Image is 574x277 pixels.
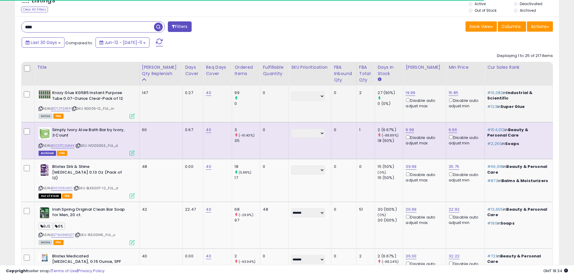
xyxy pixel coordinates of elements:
div: SKU Prioritization [291,64,329,71]
a: 26.99 [406,206,416,212]
span: #123 [487,104,497,109]
a: 36.00 [406,253,416,259]
label: Out of Stock [475,8,497,13]
span: FBA [53,114,64,119]
b: Blistex Medicated [MEDICAL_DATA], 0.15 Ounce, SPF 15, Hydrating, Pack of 24 [52,253,125,272]
b: Krazy Glue KG585 Instant Purpose Tube 0.07-Ounce Clear-Pack of 12 [52,90,125,103]
div: 22.47 [185,207,199,212]
span: Jun-12 - [DATE]-11 [105,39,142,46]
a: B079H3WGZT [51,232,74,238]
p: in [487,207,548,218]
img: 51uP-RHnzBL._SL40_.jpg [39,207,51,219]
div: 2 [234,253,260,259]
span: All listings that are currently out of stock and unavailable for purchase on Amazon [39,194,61,199]
span: Industrial & Scientific [487,90,532,101]
div: Disable auto adjust min [449,97,480,109]
a: 40 [206,206,211,212]
span: | SKU: IVO00053_FUL_d [75,143,118,148]
span: #873 [487,178,498,184]
span: #2,250 [487,141,502,146]
img: 41j+Ao3j1iL._SL40_.jpg [39,127,51,139]
p: in [487,164,548,175]
b: Irish Spring Original Clean Bar Soap for Men, 20 ct. [52,207,125,219]
a: 40 [206,90,211,96]
img: 51471Bq2MCL._SL40_.jpg [39,90,51,99]
span: Last 30 Days [31,39,57,46]
span: | SKU: BLX5007-12_FUL_d [74,186,118,190]
div: 0 [334,127,352,133]
div: Disable auto adjust max [406,171,441,183]
div: seller snap | | [6,268,105,274]
div: 60 [142,127,178,133]
span: #154,012 [487,127,504,133]
span: 2025-08-11 18:34 GMT [543,268,568,274]
div: 48 [263,207,284,212]
button: Save View [466,21,497,32]
div: Ordered Items [234,64,258,77]
small: (0%) [378,170,386,175]
a: 40 [206,127,211,133]
div: 0 [334,90,352,96]
div: 0 [263,164,284,169]
div: Cur Sales Rank [487,64,550,71]
div: ASIN: [39,164,135,197]
a: 22.92 [449,206,460,212]
div: 0 [334,164,352,169]
div: 27 (90%) [378,90,403,96]
small: (-88.89%) [382,133,399,138]
div: Disable auto adjust min [449,134,480,146]
button: Jun-12 - [DATE]-11 [96,37,149,48]
div: Days In Stock [378,64,400,77]
a: 40 [206,253,211,259]
div: 35 [234,138,260,143]
div: Fulfillable Quantity [263,64,286,77]
div: 51 [359,207,371,212]
a: Privacy Policy [78,268,105,274]
div: 15 (50%) [378,175,403,181]
div: Days Cover [185,64,201,77]
div: 48 [142,164,178,169]
div: 2 (6.67%) [378,253,403,259]
a: 39.99 [406,164,416,170]
span: All listings currently available for purchase on Amazon [39,114,52,119]
a: 15.85 [449,90,458,96]
a: 35.75 [449,164,459,170]
a: 9.99 [406,127,414,133]
span: FBA [62,194,72,199]
p: in [487,90,548,101]
div: 0 [263,127,284,133]
div: 0 [263,90,284,96]
div: 0.27 [185,90,199,96]
span: FBA [57,151,67,156]
span: Listings that have been deleted from Seller Central [39,151,56,156]
div: 40 [142,253,178,259]
img: 41EYcz92IlL._SL40_.jpg [39,164,51,176]
div: 17 [234,175,260,181]
span: All listings currently available for purchase on Amazon [39,240,52,245]
div: Title [37,64,137,71]
div: Disable auto adjust max [406,97,441,109]
span: #10,082 [487,90,503,96]
span: Beauty & Personal Care [487,253,541,264]
div: 0.00 [185,253,199,259]
div: 30 (100%) [378,218,403,223]
span: Beauty & Personal Care [487,164,547,175]
div: Disable auto adjust max [406,214,441,225]
div: Req Days Cover [206,64,229,77]
div: Disable auto adjust max [406,134,441,146]
div: 99 [234,90,260,96]
div: 97 [234,218,260,223]
a: Terms of Use [52,268,77,274]
div: 0 [359,164,371,169]
div: 30 (100%) [378,207,403,212]
div: 0.00 [185,164,199,169]
div: [PERSON_NAME] [406,64,444,71]
label: Active [475,1,486,6]
div: 0 [234,101,260,106]
label: Archived [520,8,536,13]
span: | SKU: IRS00149_FUL_o [75,232,115,237]
a: 19.99 [406,90,415,96]
span: Beauty & Personal Care [487,206,547,218]
small: (5.88%) [239,170,252,175]
button: Actions [527,21,553,32]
